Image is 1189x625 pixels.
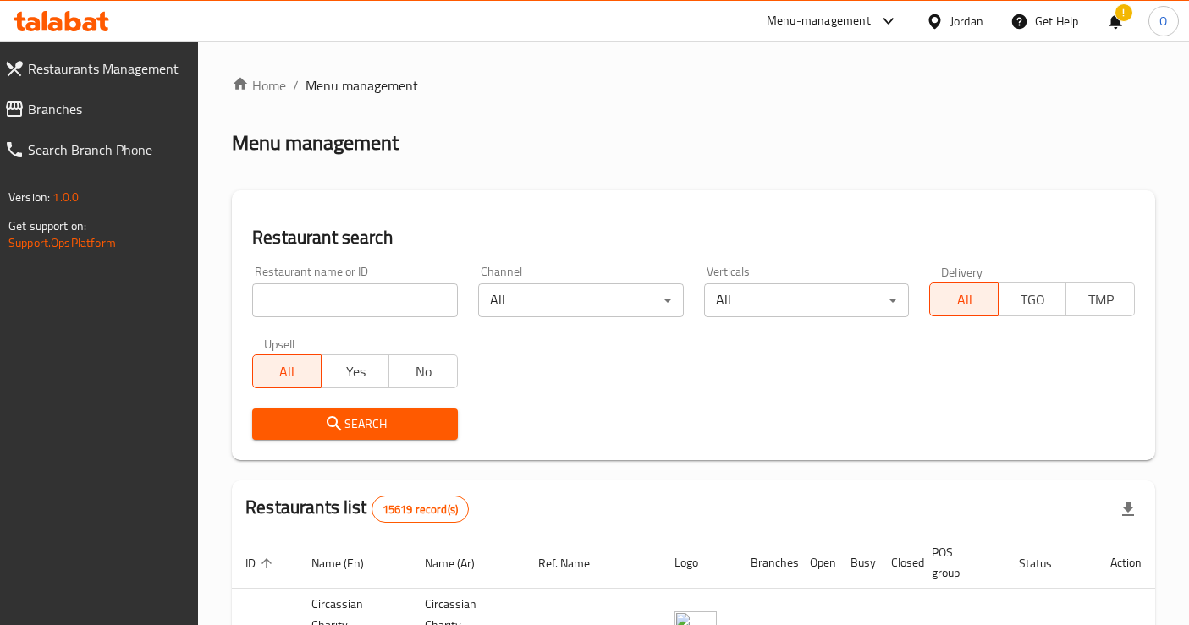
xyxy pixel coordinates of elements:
a: Home [232,75,286,96]
span: TGO [1005,288,1060,312]
th: Action [1097,537,1155,589]
button: All [252,354,322,388]
span: 15619 record(s) [372,502,468,518]
th: Closed [878,537,918,589]
div: Menu-management [767,11,871,31]
h2: Restaurants list [245,495,469,523]
span: 1.0.0 [52,186,79,208]
div: All [478,283,684,317]
span: Name (En) [311,553,386,573]
span: No [396,359,451,384]
label: Delivery [941,266,983,277]
div: Export file [1108,489,1148,529]
button: Yes [321,354,390,388]
h2: Menu management [232,129,399,156]
button: All [929,282,999,316]
span: Menu management [306,75,418,96]
span: ID [245,553,278,573]
span: TMP [1073,288,1128,312]
span: Get support on: [8,215,86,237]
span: Branches [28,99,185,119]
span: Yes [328,359,383,384]
span: Name (Ar) [425,553,497,573]
h2: Restaurant search [252,225,1135,250]
span: All [937,288,992,312]
button: Search [252,408,458,440]
span: Status [1019,553,1074,573]
th: Open [796,537,837,589]
span: Search Branch Phone [28,140,185,160]
th: Busy [837,537,878,589]
th: Logo [661,537,737,589]
span: POS group [932,542,985,583]
label: Upsell [264,337,295,349]
span: Version: [8,186,50,208]
span: All [260,359,315,384]
nav: breadcrumb [232,75,1155,96]
th: Branches [737,537,796,589]
li: / [293,75,299,96]
span: Restaurants Management [28,58,185,79]
button: No [388,354,458,388]
button: TGO [998,282,1067,316]
span: O [1159,12,1167,30]
a: Support.OpsPlatform [8,232,116,254]
input: Search for restaurant name or ID.. [252,283,458,317]
span: Search [266,414,444,435]
span: Ref. Name [538,553,612,573]
div: Total records count [372,496,469,523]
button: TMP [1065,282,1135,316]
div: All [704,283,910,317]
div: Jordan [950,12,983,30]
